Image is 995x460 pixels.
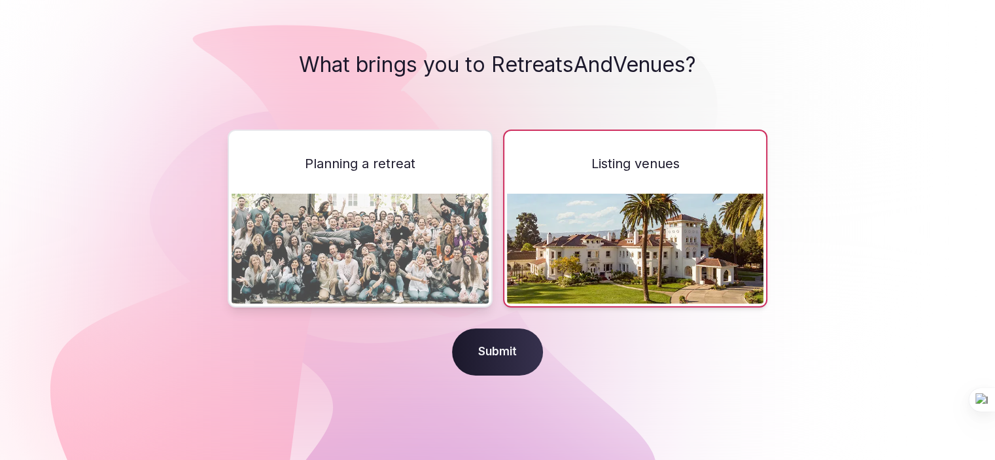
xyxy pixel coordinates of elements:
[452,328,543,376] span: Submit
[84,52,911,77] h1: What brings you to RetreatsAndVenues?
[507,194,764,304] img: A beautiful venue in the hills with palm trees around
[232,194,489,304] img: The CloseCRM company team on retreat
[305,154,415,173] span: Planning a retreat
[591,154,679,173] span: Listing venues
